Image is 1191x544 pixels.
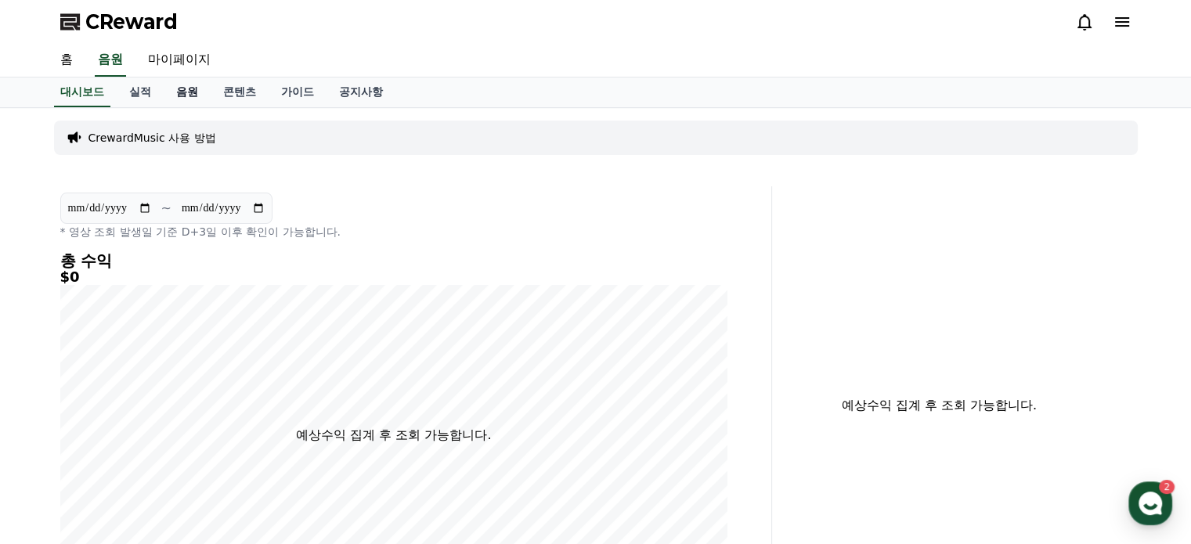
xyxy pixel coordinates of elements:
[60,224,727,240] p: * 영상 조회 발생일 기준 D+3일 이후 확인이 가능합니다.
[49,438,59,450] span: 홈
[85,9,178,34] span: CReward
[60,9,178,34] a: CReward
[60,252,727,269] h4: 총 수익
[269,77,327,107] a: 가이드
[143,438,162,451] span: 대화
[95,44,126,77] a: 음원
[159,413,164,426] span: 2
[164,77,211,107] a: 음원
[785,396,1094,415] p: 예상수익 집계 후 조회 가능합니다.
[88,130,216,146] a: CrewardMusic 사용 방법
[327,77,395,107] a: 공지사항
[5,414,103,453] a: 홈
[211,77,269,107] a: 콘텐츠
[117,77,164,107] a: 실적
[242,438,261,450] span: 설정
[296,426,491,445] p: 예상수익 집계 후 조회 가능합니다.
[135,44,223,77] a: 마이페이지
[202,414,301,453] a: 설정
[48,44,85,77] a: 홈
[103,414,202,453] a: 2대화
[60,269,727,285] h5: $0
[161,199,171,218] p: ~
[54,77,110,107] a: 대시보드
